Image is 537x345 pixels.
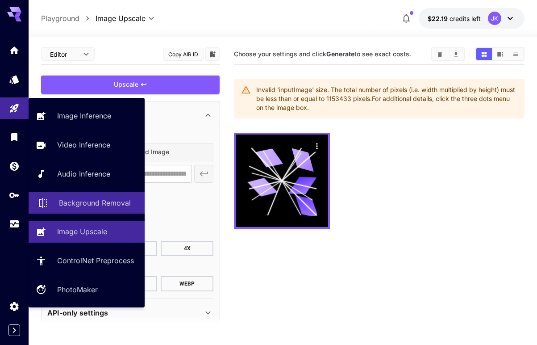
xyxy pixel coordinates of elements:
[492,48,508,60] button: Show media in video view
[448,48,464,60] button: Download All
[29,279,145,301] a: PhotoMaker
[47,307,108,318] p: API-only settings
[9,74,20,85] div: Models
[208,49,216,59] button: Add to library
[29,163,145,185] a: Audio Inference
[476,48,492,60] button: Show media in grid view
[508,48,524,60] button: Show media in list view
[9,160,20,172] div: Wallet
[50,50,78,59] span: Editor
[57,226,107,237] p: Image Upscale
[57,139,110,150] p: Video Inference
[9,189,20,201] div: API Keys
[41,13,79,24] p: Playground
[234,50,411,58] span: Choose your settings and click to see exact costs.
[9,45,20,56] div: Home
[419,8,525,29] button: $22.19039
[310,139,324,152] div: Actions
[29,192,145,214] a: Background Removal
[57,284,98,295] p: PhotoMaker
[114,79,138,90] span: Upscale
[57,168,110,179] p: Audio Inference
[9,219,20,230] div: Usage
[9,100,20,111] div: Playground
[57,110,111,121] p: Image Inference
[326,50,354,58] b: Generate
[161,241,214,256] button: 4X
[161,276,214,291] button: WEBP
[29,134,145,156] a: Video Inference
[8,324,20,336] button: Expand sidebar
[256,82,517,116] div: Invalid 'inputImage' size. The total number of pixels (i.e. width multiplied by height) must be l...
[96,13,146,24] span: Image Upscale
[9,131,20,143] div: Library
[475,47,525,61] div: Show media in grid viewShow media in video viewShow media in list view
[9,301,20,312] div: Settings
[488,12,501,25] div: JK
[432,48,448,60] button: Clear All
[428,15,450,22] span: $22.19
[41,13,96,24] nav: breadcrumb
[59,198,131,208] p: Background Removal
[57,255,134,266] p: ControlNet Preprocess
[428,14,481,23] div: $22.19039
[29,105,145,127] a: Image Inference
[29,221,145,243] a: Image Upscale
[29,250,145,272] a: ControlNet Preprocess
[163,48,204,61] button: Copy AIR ID
[431,47,465,61] div: Clear AllDownload All
[450,15,481,22] span: credits left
